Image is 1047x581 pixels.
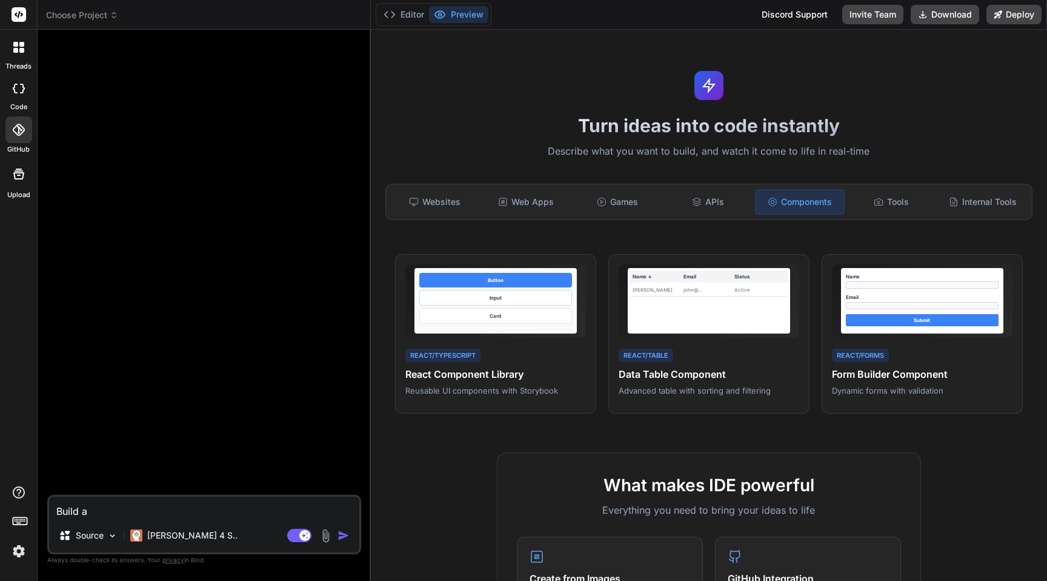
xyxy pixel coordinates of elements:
[419,273,572,287] div: Button
[832,385,1012,396] p: Dynamic forms with validation
[429,6,488,23] button: Preview
[7,190,30,200] label: Upload
[10,102,27,112] label: code
[846,314,999,326] div: Submit
[846,273,999,280] div: Name
[832,349,889,363] div: React/Forms
[130,529,142,542] img: Claude 4 Sonnet
[378,115,1040,136] h1: Turn ideas into code instantly
[619,385,799,396] p: Advanced table with sorting and filtering
[619,367,799,381] h4: Data Table Component
[76,529,104,542] p: Source
[482,189,570,215] div: Web Apps
[147,529,238,542] p: [PERSON_NAME] 4 S..
[755,189,845,215] div: Components
[633,273,683,280] div: Name ↓
[8,541,29,562] img: settings
[319,529,333,543] img: attachment
[46,9,118,21] span: Choose Project
[633,286,683,294] div: [PERSON_NAME]
[619,349,673,363] div: React/Table
[405,349,480,363] div: React/TypeScript
[419,308,572,324] div: Card
[832,367,1012,381] h4: Form Builder Component
[49,497,359,519] textarea: Build a
[5,61,32,72] label: threads
[986,5,1042,24] button: Deploy
[379,6,429,23] button: Editor
[47,554,361,566] p: Always double-check its answers. Your in Bind
[664,189,753,215] div: APIs
[846,294,999,301] div: Email
[391,189,479,215] div: Websites
[754,5,835,24] div: Discord Support
[517,503,901,517] p: Everything you need to bring your ideas to life
[405,385,586,396] p: Reusable UI components with Storybook
[683,273,734,280] div: Email
[847,189,936,215] div: Tools
[842,5,903,24] button: Invite Team
[378,144,1040,160] p: Describe what you want to build, and watch it come to life in real-time
[573,189,661,215] div: Games
[683,286,734,294] div: john@...
[107,531,118,541] img: Pick Models
[337,529,350,542] img: icon
[939,189,1027,215] div: Internal Tools
[7,144,30,155] label: GitHub
[517,472,901,498] h2: What makes IDE powerful
[911,5,979,24] button: Download
[162,556,184,563] span: privacy
[419,290,572,306] div: Input
[734,286,785,294] div: Active
[405,367,586,381] h4: React Component Library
